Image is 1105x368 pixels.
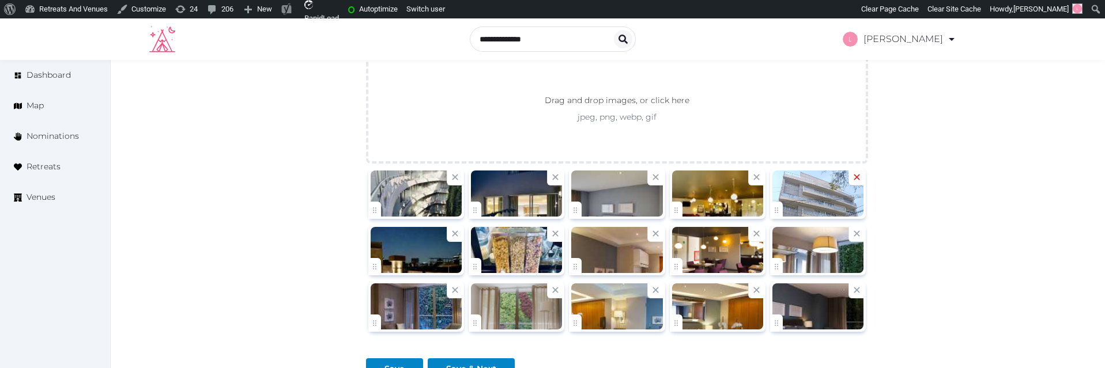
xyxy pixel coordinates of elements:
span: [PERSON_NAME] [1013,5,1069,13]
span: Retreats [27,161,61,173]
span: Dashboard [27,69,71,81]
a: [PERSON_NAME] [843,23,956,55]
p: jpeg, png, webp, gif [524,111,710,123]
span: Venues [27,191,55,203]
span: Clear Page Cache [861,5,919,13]
span: Clear Site Cache [927,5,981,13]
span: Nominations [27,130,79,142]
p: Drag and drop images, or click here [535,94,699,111]
span: Map [27,100,44,112]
